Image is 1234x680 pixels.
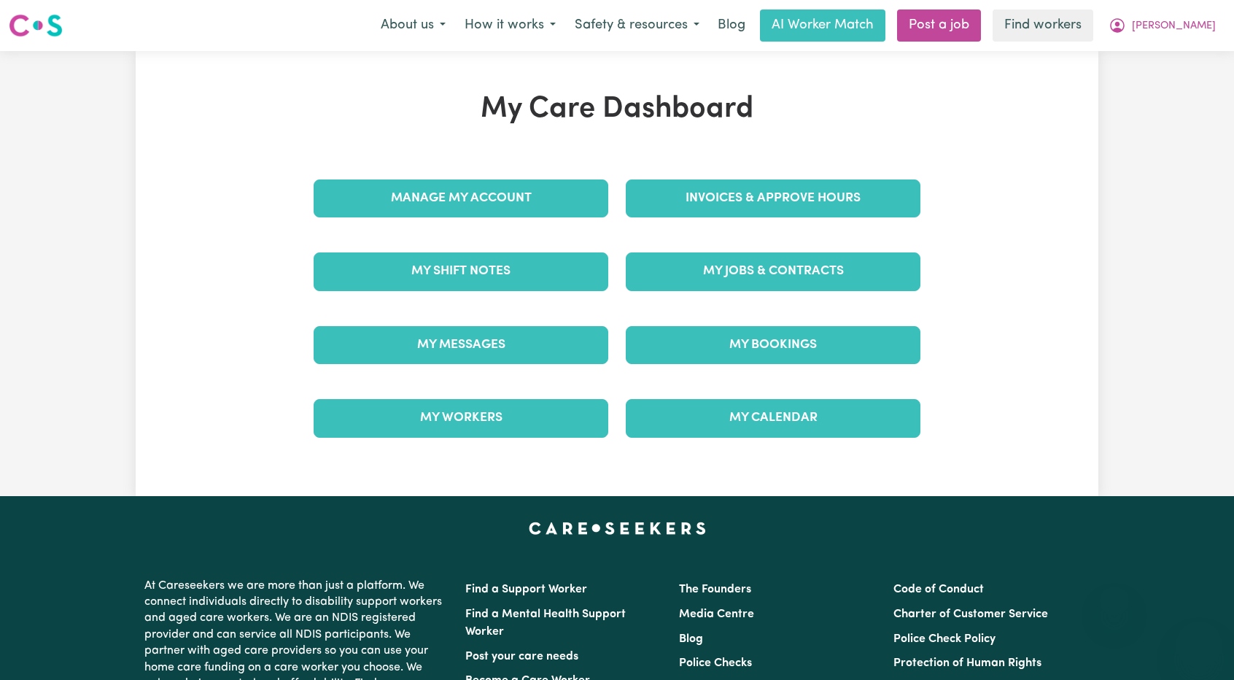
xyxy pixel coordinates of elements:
a: AI Worker Match [760,9,885,42]
a: Post your care needs [465,651,578,662]
a: Manage My Account [314,179,608,217]
span: [PERSON_NAME] [1132,18,1216,34]
img: Careseekers logo [9,12,63,39]
a: Media Centre [679,608,754,620]
button: My Account [1099,10,1225,41]
iframe: Button to launch messaging window [1176,622,1222,668]
a: Protection of Human Rights [893,657,1041,669]
a: Charter of Customer Service [893,608,1048,620]
a: Police Check Policy [893,633,996,645]
a: Blog [709,9,754,42]
a: My Messages [314,326,608,364]
a: Post a job [897,9,981,42]
a: Code of Conduct [893,584,984,595]
button: About us [371,10,455,41]
a: Police Checks [679,657,752,669]
a: Find workers [993,9,1093,42]
a: My Jobs & Contracts [626,252,920,290]
h1: My Care Dashboard [305,92,929,127]
a: The Founders [679,584,751,595]
a: Blog [679,633,703,645]
button: Safety & resources [565,10,709,41]
a: My Calendar [626,399,920,437]
a: My Workers [314,399,608,437]
a: Careseekers home page [529,522,706,534]
a: My Shift Notes [314,252,608,290]
button: How it works [455,10,565,41]
iframe: Close message [1100,587,1129,616]
a: Invoices & Approve Hours [626,179,920,217]
a: Careseekers logo [9,9,63,42]
a: My Bookings [626,326,920,364]
a: Find a Support Worker [465,584,587,595]
a: Find a Mental Health Support Worker [465,608,626,638]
